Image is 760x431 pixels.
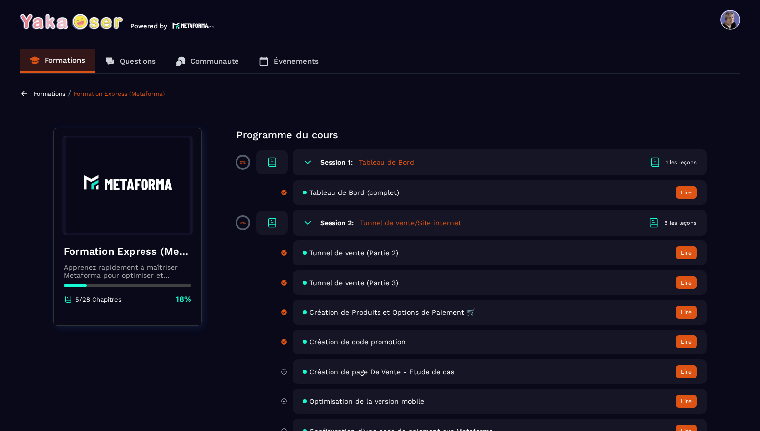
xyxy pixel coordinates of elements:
[320,219,354,227] h6: Session 2:
[676,365,697,378] button: Lire
[95,49,166,73] a: Questions
[666,159,697,166] div: 1 les leçons
[676,246,697,259] button: Lire
[74,90,165,97] a: Formation Express (Metaforma)
[676,306,697,319] button: Lire
[320,158,353,166] h6: Session 1:
[309,338,406,346] span: Création de code promotion
[176,294,191,305] p: 18%
[309,368,454,376] span: Création de page De Vente - Etude de cas
[34,90,65,97] a: Formations
[45,56,85,65] p: Formations
[130,22,167,30] p: Powered by
[190,57,239,66] p: Communauté
[172,21,214,30] img: logo
[240,160,246,165] p: 0%
[309,397,424,405] span: Optimisation de la version mobile
[20,14,123,30] img: logo-branding
[64,244,191,258] h4: Formation Express (Metaforma)
[360,218,461,228] h5: Tunnel de vente/Site internet
[20,49,95,73] a: Formations
[676,335,697,348] button: Lire
[75,296,122,303] p: 5/28 Chapitres
[237,128,707,142] p: Programme du cours
[274,57,319,66] p: Événements
[309,189,399,196] span: Tableau de Bord (complet)
[249,49,329,73] a: Événements
[166,49,249,73] a: Communauté
[64,263,191,279] p: Apprenez rapidement à maîtriser Metaforma pour optimiser et automatiser votre business. 🚀
[309,308,475,316] span: Création de Produits et Options de Paiement 🛒
[665,219,697,227] div: 8 les leçons
[676,276,697,289] button: Lire
[309,279,398,287] span: Tunnel de vente (Partie 3)
[676,186,697,199] button: Lire
[120,57,156,66] p: Questions
[68,89,71,98] span: /
[676,395,697,408] button: Lire
[359,157,414,167] h5: Tableau de Bord
[309,249,398,257] span: Tunnel de vente (Partie 2)
[240,221,246,225] p: 0%
[61,136,194,235] img: banner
